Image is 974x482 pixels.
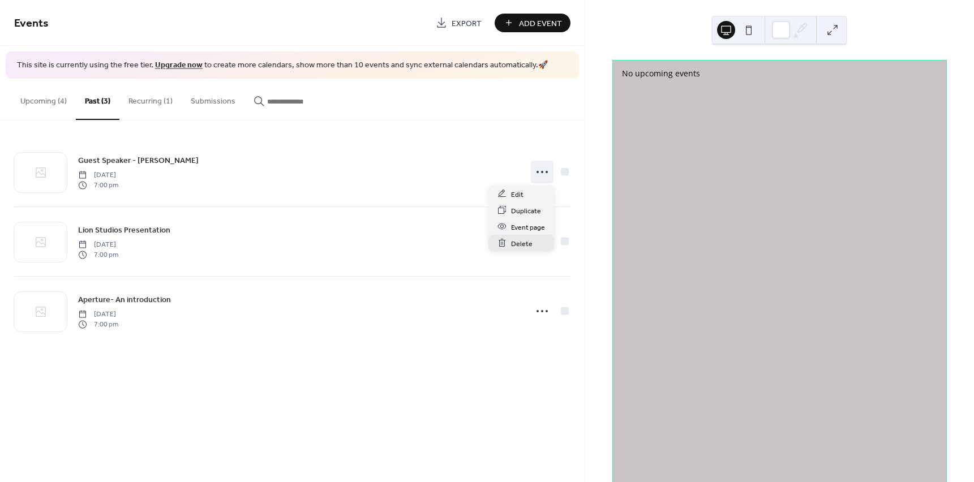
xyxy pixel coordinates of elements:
span: Export [452,18,482,29]
span: 7:00 pm [78,180,118,191]
div: No upcoming events [622,67,937,79]
span: Event page [511,221,545,233]
a: Export [427,14,490,32]
span: Aperture- An introduction [78,294,171,305]
button: Past (3) [76,79,119,120]
span: Guest Speaker - [PERSON_NAME] [78,154,199,166]
a: Aperture- An introduction [78,293,171,306]
span: 7:00 pm [78,250,118,260]
span: Duplicate [511,205,541,217]
span: Edit [511,188,524,200]
button: Add Event [495,14,570,32]
span: Events [14,12,49,35]
button: Recurring (1) [119,79,182,119]
a: Guest Speaker - [PERSON_NAME] [78,154,199,167]
button: Submissions [182,79,244,119]
span: 7:00 pm [78,320,118,330]
span: [DATE] [78,170,118,180]
a: Upgrade now [155,58,203,73]
span: Delete [511,238,533,249]
span: [DATE] [78,309,118,319]
span: Lion Studios Presentation [78,224,170,236]
button: Upcoming (4) [11,79,76,119]
a: Lion Studios Presentation [78,223,170,236]
span: Add Event [519,18,562,29]
span: This site is currently using the free tier. to create more calendars, show more than 10 events an... [17,60,548,71]
span: [DATE] [78,239,118,249]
